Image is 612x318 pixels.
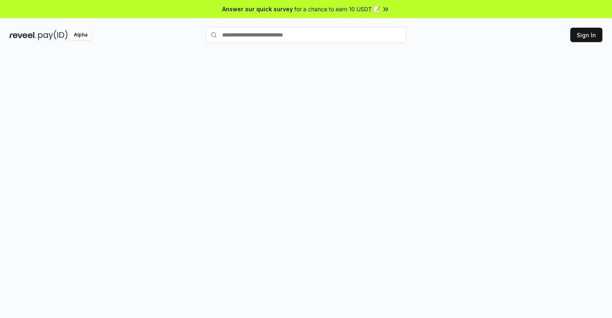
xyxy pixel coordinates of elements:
[10,30,36,40] img: reveel_dark
[69,30,92,40] div: Alpha
[570,28,602,42] button: Sign In
[222,5,293,13] span: Answer our quick survey
[38,30,68,40] img: pay_id
[294,5,380,13] span: for a chance to earn 10 USDT 📝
